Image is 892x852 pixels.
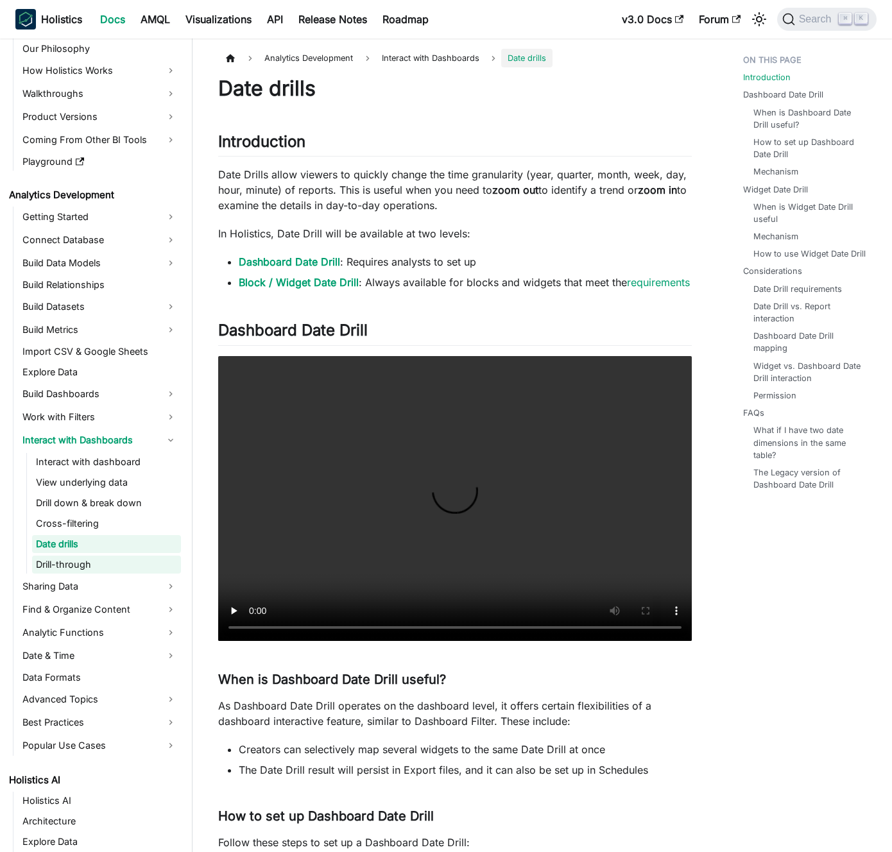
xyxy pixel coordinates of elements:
[178,9,259,30] a: Visualizations
[19,83,181,104] a: Walkthroughs
[19,130,181,150] a: Coming From Other BI Tools
[743,89,823,101] a: Dashboard Date Drill
[19,319,181,340] a: Build Metrics
[19,622,181,643] a: Analytic Functions
[855,13,868,24] kbd: K
[32,494,181,512] a: Drill down & break down
[375,49,486,67] span: Interact with Dashboards
[19,384,181,404] a: Build Dashboards
[239,254,692,269] li: : Requires analysts to set up
[218,76,692,101] h1: Date drills
[5,186,181,204] a: Analytics Development
[753,201,867,225] a: When is Widget Date Drill useful
[239,276,359,289] a: Block / Widget Date Drill
[218,49,243,67] a: Home page
[753,106,867,131] a: When is Dashboard Date Drill useful?
[32,556,181,574] a: Drill-through
[19,735,181,756] a: Popular Use Cases
[218,167,692,213] p: Date Drills allow viewers to quickly change the time granularity (year, quarter, month, week, day...
[743,183,808,196] a: Widget Date Drill
[743,71,791,83] a: Introduction
[239,742,692,757] li: Creators can selectively map several widgets to the same Date Drill at once
[691,9,748,30] a: Forum
[218,132,692,157] h2: Introduction
[19,230,181,250] a: Connect Database
[19,669,181,686] a: Data Formats
[19,792,181,810] a: Holistics AI
[291,9,375,30] a: Release Notes
[753,360,867,384] a: Widget vs. Dashboard Date Drill interaction
[19,812,181,830] a: Architecture
[218,356,692,642] video: Your browser does not support embedding video, but you can .
[777,8,877,31] button: Search (Command+K)
[92,9,133,30] a: Docs
[743,265,802,277] a: Considerations
[19,106,181,127] a: Product Versions
[753,248,866,260] a: How to use Widget Date Drill
[15,9,36,30] img: Holistics
[795,13,839,25] span: Search
[753,330,867,354] a: Dashboard Date Drill mapping
[19,153,181,171] a: Playground
[32,453,181,471] a: Interact with dashboard
[258,49,359,67] span: Analytics Development
[839,13,852,24] kbd: ⌘
[638,183,677,196] strong: zoom in
[32,535,181,553] a: Date drills
[218,226,692,241] p: In Holistics, Date Drill will be available at two levels:
[753,166,798,178] a: Mechanism
[218,321,692,345] h2: Dashboard Date Drill
[19,40,181,58] a: Our Philosophy
[375,9,436,30] a: Roadmap
[19,276,181,294] a: Build Relationships
[753,300,867,325] a: Date Drill vs. Report interaction
[753,230,798,243] a: Mechanism
[753,136,867,160] a: How to set up Dashboard Date Drill
[259,9,291,30] a: API
[753,466,867,491] a: The Legacy version of Dashboard Date Drill
[501,49,553,67] span: Date drills
[32,473,181,491] a: View underlying data
[19,407,181,427] a: Work with Filters
[218,672,692,688] h3: When is Dashboard Date Drill useful?
[19,253,181,273] a: Build Data Models
[239,762,692,778] li: The Date Drill result will persist in Export files, and it can also be set up in Schedules
[218,835,692,850] p: Follow these steps to set up a Dashboard Date Drill:
[239,255,340,268] a: Dashboard Date Drill
[5,771,181,789] a: Holistics AI
[19,430,181,450] a: Interact with Dashboards
[749,9,769,30] button: Switch between dark and light mode (currently light mode)
[239,275,692,290] li: : Always available for blocks and widgets that meet the
[32,515,181,532] a: Cross-filtering
[19,689,181,710] a: Advanced Topics
[19,576,181,597] a: Sharing Data
[19,207,181,227] a: Getting Started
[19,833,181,851] a: Explore Data
[492,183,538,196] strong: zoom out
[743,407,764,419] a: FAQs
[19,645,181,666] a: Date & Time
[753,283,842,295] a: Date Drill requirements
[19,60,181,81] a: How Holistics Works
[19,343,181,361] a: Import CSV & Google Sheets
[41,12,82,27] b: Holistics
[19,363,181,381] a: Explore Data
[19,296,181,317] a: Build Datasets
[627,276,690,289] a: requirements
[753,389,796,402] a: Permission
[753,424,867,461] a: What if I have two date dimensions in the same table?
[133,9,178,30] a: AMQL
[614,9,691,30] a: v3.0 Docs
[218,808,692,824] h3: How to set up Dashboard Date Drill
[19,712,181,733] a: Best Practices
[19,599,181,620] a: Find & Organize Content
[218,49,692,67] nav: Breadcrumbs
[218,698,692,729] p: As Dashboard Date Drill operates on the dashboard level, it offers certain flexibilities of a das...
[15,9,82,30] a: HolisticsHolistics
